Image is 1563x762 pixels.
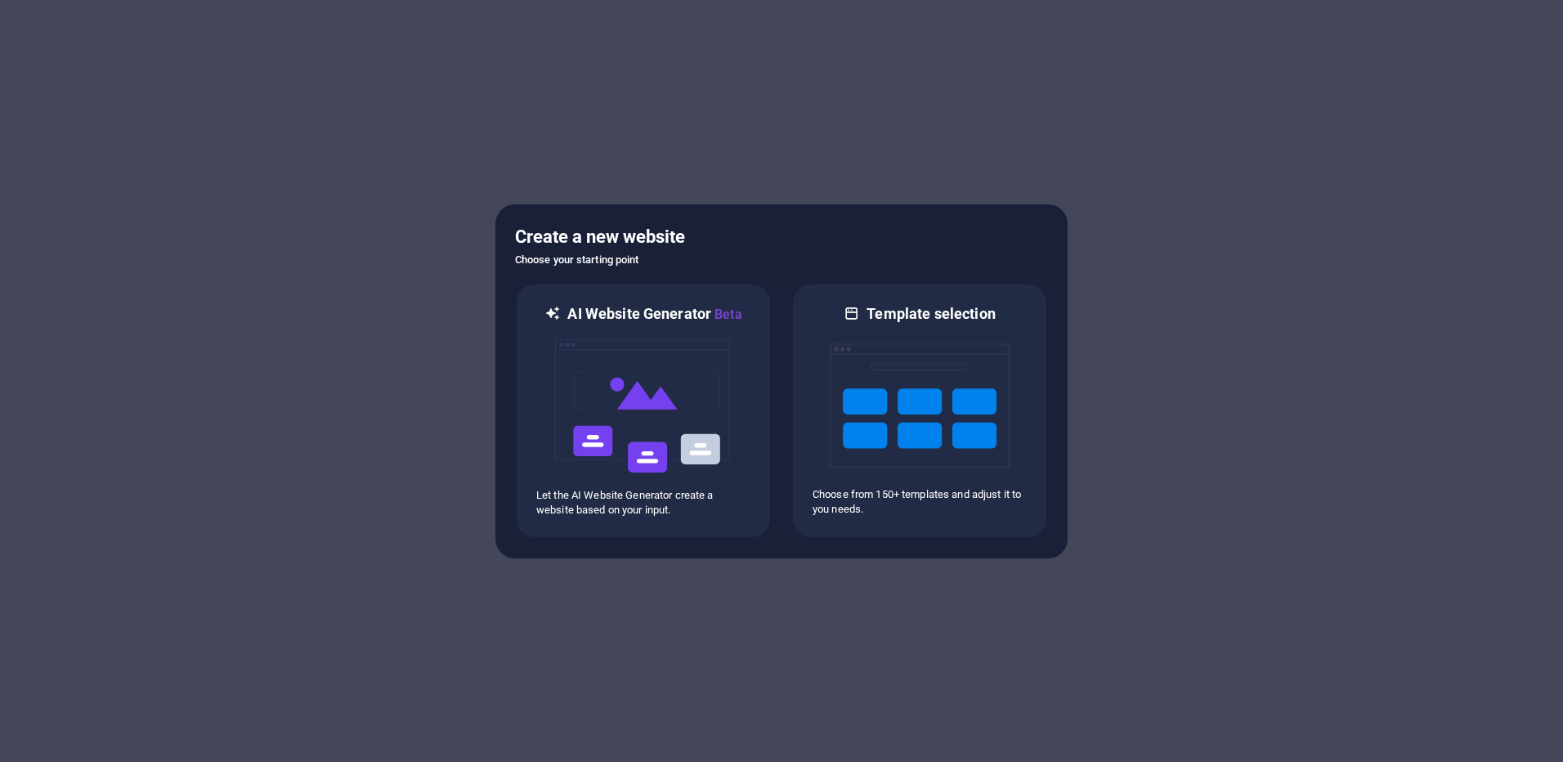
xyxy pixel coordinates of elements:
[711,307,742,322] span: Beta
[567,304,741,325] h6: AI Website Generator
[813,487,1027,517] p: Choose from 150+ templates and adjust it to you needs.
[515,224,1048,250] h5: Create a new website
[553,325,733,488] img: ai
[867,304,995,324] h6: Template selection
[515,283,772,539] div: AI Website GeneratorBetaaiLet the AI Website Generator create a website based on your input.
[515,250,1048,270] h6: Choose your starting point
[536,488,750,518] p: Let the AI Website Generator create a website based on your input.
[791,283,1048,539] div: Template selectionChoose from 150+ templates and adjust it to you needs.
